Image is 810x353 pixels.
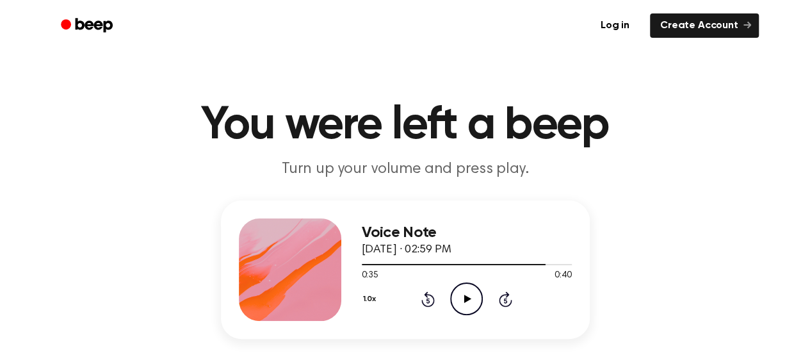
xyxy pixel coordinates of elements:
span: [DATE] · 02:59 PM [362,244,451,256]
a: Create Account [650,13,759,38]
h1: You were left a beep [77,103,733,149]
button: 1.0x [362,288,381,310]
span: 0:40 [555,269,571,283]
a: Log in [588,11,642,40]
span: 0:35 [362,269,378,283]
a: Beep [52,13,124,38]
p: Turn up your volume and press play. [159,159,651,180]
h3: Voice Note [362,224,572,242]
